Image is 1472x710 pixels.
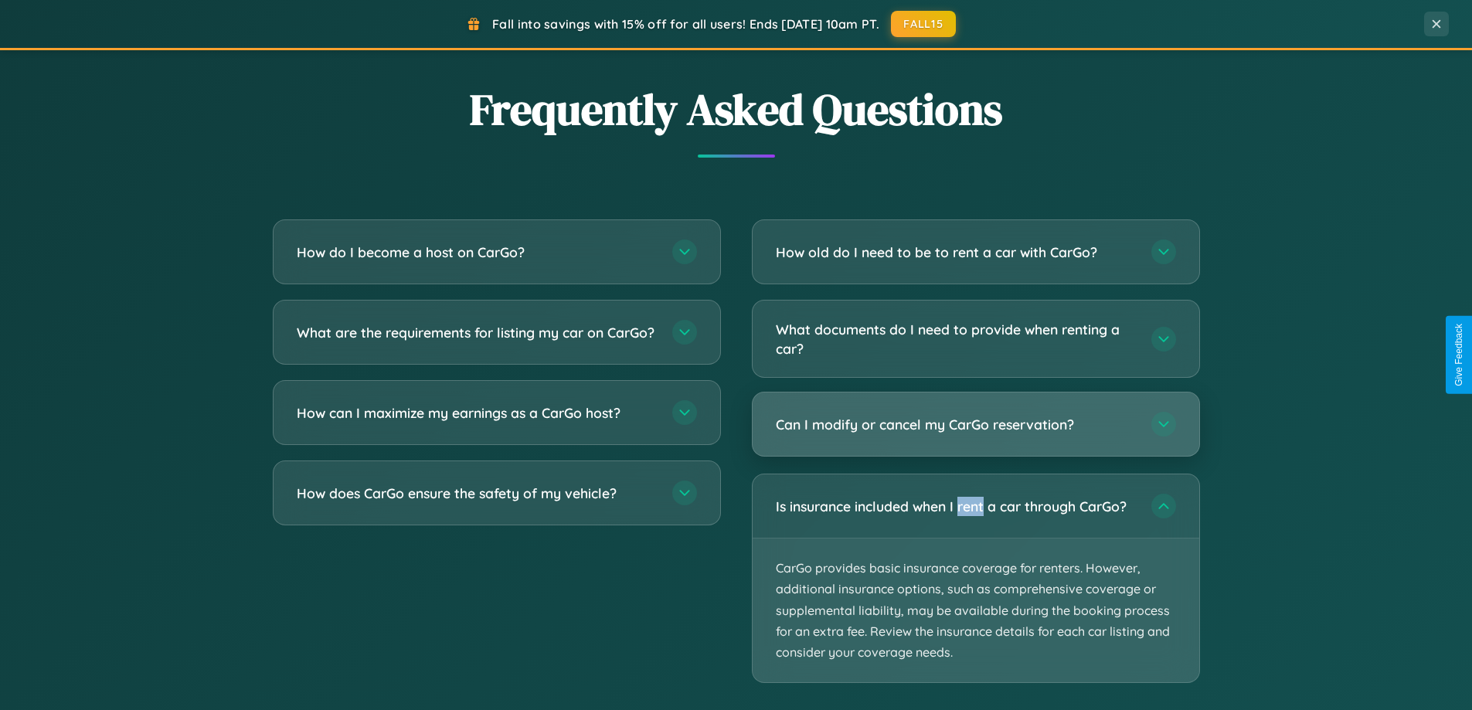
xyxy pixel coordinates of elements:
h3: What documents do I need to provide when renting a car? [776,320,1136,358]
p: CarGo provides basic insurance coverage for renters. However, additional insurance options, such ... [753,538,1199,682]
h3: What are the requirements for listing my car on CarGo? [297,323,657,342]
h3: Is insurance included when I rent a car through CarGo? [776,497,1136,516]
span: Fall into savings with 15% off for all users! Ends [DATE] 10am PT. [492,16,879,32]
button: FALL15 [891,11,956,37]
h3: How can I maximize my earnings as a CarGo host? [297,403,657,423]
div: Give Feedback [1453,324,1464,386]
h3: How do I become a host on CarGo? [297,243,657,262]
h2: Frequently Asked Questions [273,80,1200,139]
h3: How does CarGo ensure the safety of my vehicle? [297,484,657,503]
h3: How old do I need to be to rent a car with CarGo? [776,243,1136,262]
h3: Can I modify or cancel my CarGo reservation? [776,415,1136,434]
